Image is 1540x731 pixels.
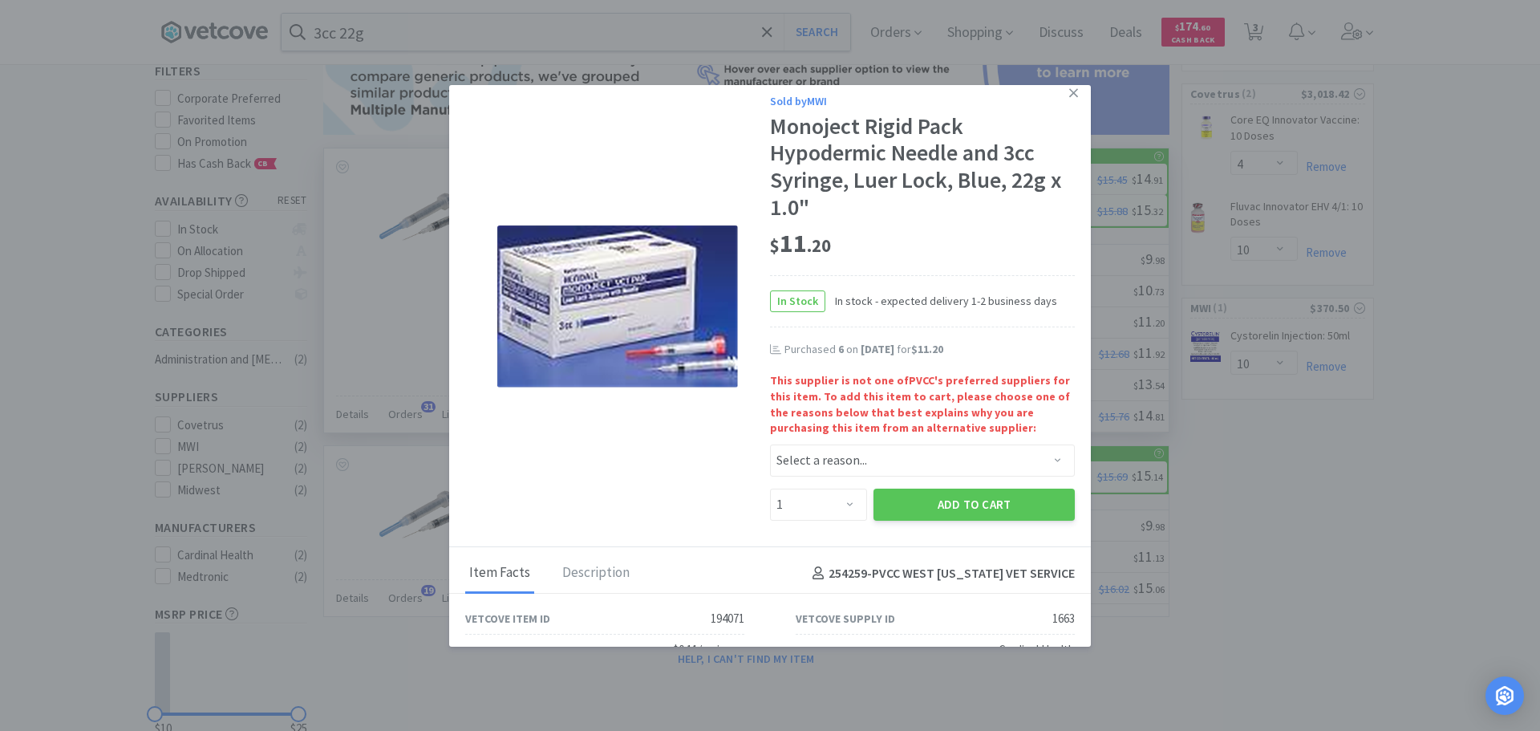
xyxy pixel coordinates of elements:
[770,373,1075,436] strong: This supplier is not one of PVCC 's preferred suppliers for this item. To add this item to cart, ...
[770,227,831,259] span: 11
[711,609,744,628] div: 194071
[1052,609,1075,628] div: 1663
[465,641,522,659] div: Unit Price
[465,554,534,594] div: Item Facts
[806,563,1075,584] h4: 254259 - PVCC WEST [US_STATE] VET SERVICE
[558,554,634,594] div: Description
[873,489,1075,521] button: Add to Cart
[770,234,780,257] span: $
[911,342,943,356] span: $11.20
[770,113,1075,221] div: Monoject Rigid Pack Hypodermic Needle and 3cc Syringe, Luer Lock, Blue, 22g x 1.0"
[1485,676,1524,715] div: Open Intercom Messenger
[825,292,1057,310] span: In stock - expected delivery 1-2 business days
[465,610,550,627] div: Vetcove Item ID
[838,342,844,356] span: 6
[796,610,895,627] div: Vetcove Supply ID
[770,92,1075,110] div: Sold by MWI
[673,640,744,660] div: $0.11/syringes
[771,291,825,311] span: In Stock
[999,640,1075,660] div: Cardinal Health
[497,225,738,388] img: c8f0e45c8fc74c11bb01aa1e6e38b6bc_1663.png
[784,342,1075,358] div: Purchased on for
[807,234,831,257] span: . 20
[861,342,894,356] span: [DATE]
[796,641,878,659] div: Manufacturer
